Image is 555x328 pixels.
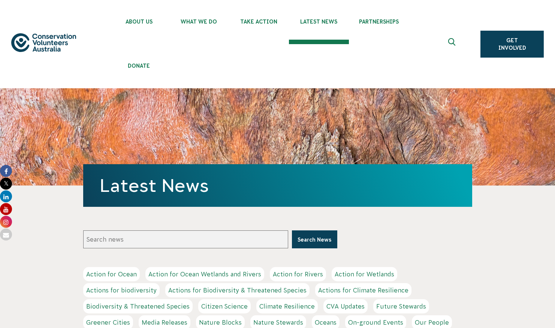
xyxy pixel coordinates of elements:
[83,299,193,313] a: Biodiversity & Threatened Species
[373,299,429,313] a: Future Stewards
[83,267,140,281] a: Action for Ocean
[332,267,397,281] a: Action for Wetlands
[444,35,462,53] button: Expand search box Close search box
[270,267,326,281] a: Action for Rivers
[480,31,544,58] a: Get Involved
[165,283,310,297] a: Actions for Biodiversity & Threatened Species
[289,19,349,25] span: Latest News
[448,38,458,50] span: Expand search box
[323,299,368,313] a: CVA Updates
[292,230,337,248] button: Search News
[109,19,169,25] span: About Us
[315,283,411,297] a: Actions for Climate Resilience
[11,33,76,52] img: logo.svg
[169,19,229,25] span: What We Do
[198,299,251,313] a: Citizen Science
[145,267,264,281] a: Action for Ocean Wetlands and Rivers
[109,63,169,69] span: Donate
[229,19,289,25] span: Take Action
[83,230,288,248] input: Search news
[349,19,409,25] span: Partnerships
[83,283,160,297] a: Actions for biodiversity
[256,299,318,313] a: Climate Resilience
[100,175,209,196] a: Latest News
